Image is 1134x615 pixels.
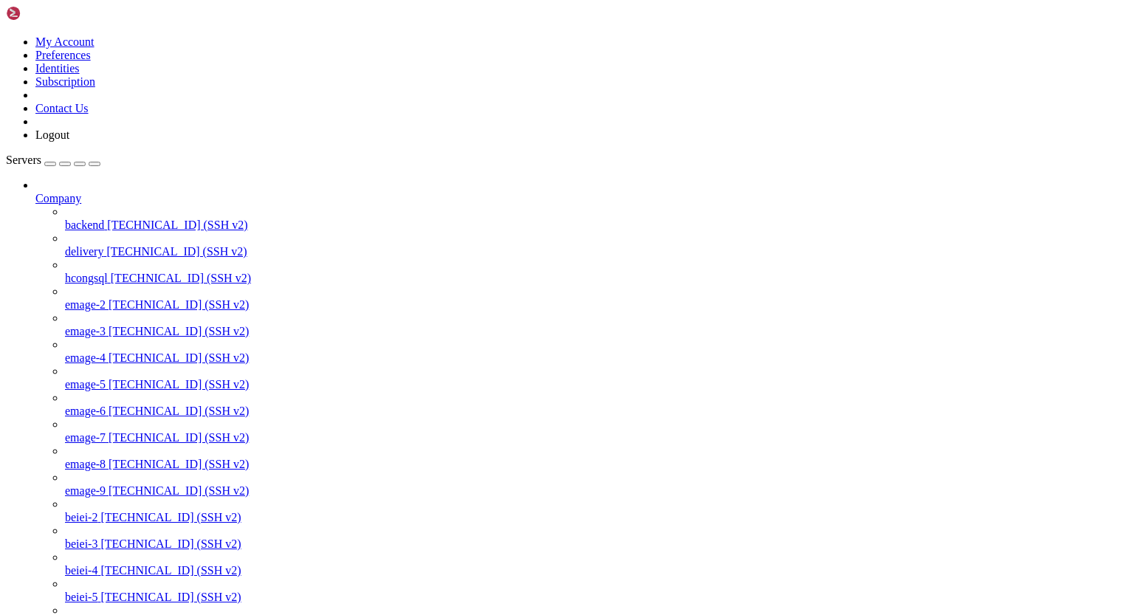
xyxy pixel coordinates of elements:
x-row: rpool/vms_problem_restore_20251010_145214/vm-250-state-before-creating-vswitch 24K 776G 1.02G - [6,357,941,370]
span: 文 [196,395,208,408]
span: 户 [37,458,49,470]
span: 份 [61,445,74,458]
span: nova [35,483,59,495]
x-row: rpool/vms_problem_restore_20251010_111528/vm-110-disk-2 72K 776G 64K - [6,94,941,106]
span: 件 [208,395,221,408]
x-row: rpool/vms_problem_restore_20251010_145214/vm-250-cloudinit 24K 776G 72K - [6,320,941,332]
li: emage-5 [TECHNICAL_ID] (SSH v2) [65,365,1128,391]
span: 统 [37,445,49,458]
span: root [6,508,30,520]
x-row: rpool/vms_problem_restore_20251010_144035/vm-250-state-before-creating-vswitch 8K 776G 1.02G - [6,257,941,269]
x-row: rpool/vms_problem_restore_20251010_111528 1.04G 776G 96K /rpool/vms_problem_restore_20251010_111528 [6,56,941,69]
x-row: rpool/vms_problem_restore_20251010_144035/vm-110-disk-1 833M 776G 7.44G - [6,194,941,207]
span: nova [35,508,59,520]
span: [TECHNICAL_ID] (SSH v2) [100,537,241,550]
x-row: rpool/vms_problem_restore_20251010_105023/vm-250-state-before-creating-vswitch 8K 776G 1.02G - [6,44,941,56]
span: 系 [86,445,99,458]
x-row: /rpool/storage/snippets: 3 [6,420,941,433]
span: 件 [185,420,197,433]
span: 成 [61,470,74,483]
a: My Account [35,35,94,48]
li: emage-6 [TECHNICAL_ID] (SSH v2) [65,391,1128,418]
li: hcongsql [TECHNICAL_ID] (SSH v2) [65,258,1128,285]
x-row: rpool/vms_problem_restore_20251010_145214/vm-250-disk-0 24K 776G 92K - [6,332,941,345]
span: emage-3 [65,325,106,337]
x-row: rpool/vms_problem_restore_20251010_105023/vm-250-disk-0 8K 776G 92K - [6,18,941,31]
a: hcongsql [TECHNICAL_ID] (SSH v2) [65,272,1128,285]
span: beiei-5 [65,591,97,603]
x-row: rpool/vms_problem_restore_20251010_111528/vm-110-disk-1 1.04G 776G 7.92G - [6,81,941,94]
x-row: rpool/vms_problem_restore_20251010_111803/vm-110-disk-1 1.04G 776G 7.92G - [6,131,941,144]
span: [TECHNICAL_ID] (SSH v2) [109,405,249,417]
span: 并 [124,458,137,470]
a: Logout [35,128,69,141]
span: ~ [59,495,65,507]
x-row: rpool/vms_problem_restore_20251010_105023/vm-250-disk-1 8K 776G 4.70G - [6,31,941,44]
span: 体 [74,445,86,458]
x-row: rpool/vms_problem_restore_20251010_111528/vm-110-disk-0 80K 776G 96K - [6,69,941,81]
span: 个 [159,420,172,433]
span: hcongsql [65,272,108,284]
li: beiei-4 [TECHNICAL_ID] (SSH v2) [65,551,1128,577]
span: emage-8 [65,458,106,470]
span: 被 [86,458,99,470]
span: beiei-2 [65,511,97,523]
a: delivery [TECHNICAL_ID] (SSH v2) [65,245,1128,258]
span: 已 [74,458,86,470]
li: emage-2 [TECHNICAL_ID] (SSH v2) [65,285,1128,312]
span: 恢 [136,458,148,470]
span: 保 [99,458,111,470]
span: emage-4 [65,351,106,364]
span: 件 [161,408,173,420]
li: beiei-5 [TECHNICAL_ID] (SSH v2) [65,577,1128,604]
a: emage-6 [TECHNICAL_ID] (SSH v2) [65,405,1128,418]
span: ~ [59,508,65,520]
x-row: rpool/vms_problem_restore_20251010_111803/vm-110-disk-0 80K 776G 96K - [6,119,941,131]
a: Subscription [35,75,95,88]
span: 用 [24,458,37,470]
span: 个 [136,408,148,420]
span: 完 [49,470,61,483]
span: [TECHNICAL_ID] (SSH v2) [111,272,251,284]
span: Servers [6,154,41,166]
span: 检 [98,382,111,395]
span: [TECHNICAL_ID] (SSH v2) [106,245,247,258]
span: 据 [61,382,74,395]
span: 置 [36,470,49,483]
a: Company [35,192,1128,205]
li: emage-4 [TECHNICAL_ID] (SSH v2) [65,338,1128,365]
span: ✅ [6,445,18,458]
a: emage-3 [TECHNICAL_ID] (SSH v2) [65,325,1128,338]
span: 文 [172,420,185,433]
span: [TECHNICAL_ID] (SSH v2) [109,351,249,364]
span: [TECHNICAL_ID] (SSH v2) [109,325,249,337]
span: @ [30,508,35,520]
a: beiei-4 [TECHNICAL_ID] (SSH v2) [65,564,1128,577]
span: ~ [59,483,65,495]
span: emage-9 [65,484,106,497]
span: [TECHNICAL_ID] (SSH v2) [100,564,241,577]
span: [TECHNICAL_ID] (SSH v2) [109,378,249,391]
x-row: rpool/vms_problem_restore_20251010_144035/vm-110-disk-2 64K 776G 64K - [6,207,941,219]
span: 文 [148,408,161,420]
x-row: rpool/vms_problem_restore_20251010_111803 1.04G 776G 96K /rpool/vms_problem_restore_20251010_111803 [6,106,941,119]
span: [TECHNICAL_ID] (SSH v2) [109,458,249,470]
x-row: rpool/vms_problem_restore_20251010_144035/vm-250-disk-1 307M 776G 4.73G - [6,244,941,257]
span: ！ [161,458,173,470]
x-row: rpool/vms_problem_restore_20251010_145214/vm-250-disk-1 24K 776G 4.70G - [6,345,941,357]
li: emage-9 [TECHNICAL_ID] (SSH v2) [65,471,1128,498]
span: @ [30,483,35,495]
li: beiei-2 [TECHNICAL_ID] (SSH v2) [65,498,1128,524]
span: 重 [136,445,148,458]
span: backend [65,219,104,231]
span: 重 [24,470,36,483]
a: emage-7 [TECHNICAL_ID] (SSH v2) [65,431,1128,444]
a: beiei-3 [TECHNICAL_ID] (SSH v2) [65,537,1128,551]
x-row: rpool/vms_problem_restore_20251010_144035 1.11G 776G 96K /rpool/vms_problem_restore_20251010_144035 [6,169,941,182]
span: # [65,483,71,495]
span: root [6,495,30,507]
x-row: rpool/vms_problem_restore_20251010_145214 128K 776G 96K /rpool/vms_problem_restore_20251010_145214 [6,269,941,282]
li: delivery [TECHNICAL_ID] (SSH v2) [65,232,1128,258]
span: emage-5 [65,378,106,391]
x-row: rpool/vms_problem_restore_20251010_144035/vm-250-cloudinit 72K 776G 72K - [6,219,941,232]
